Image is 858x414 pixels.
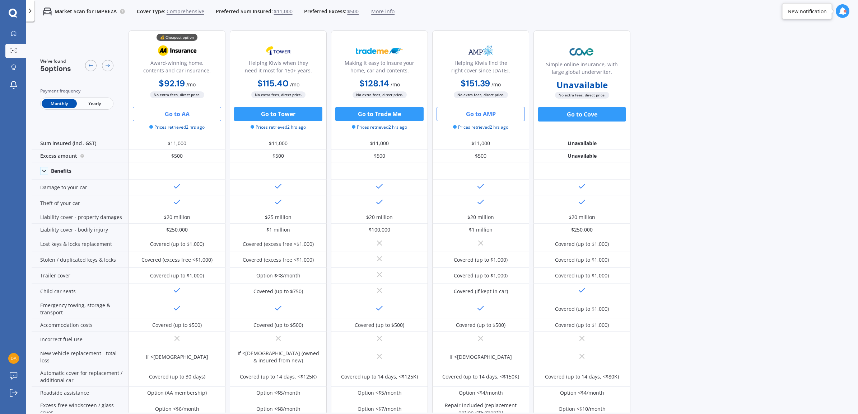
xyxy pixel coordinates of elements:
div: $25 million [265,214,292,221]
span: $11,000 [274,8,293,15]
span: / mo [290,81,299,88]
div: Liability cover - bodily injury [32,224,129,236]
span: Preferred Sum Insured: [216,8,273,15]
div: Incorrect fuel use [32,332,129,347]
div: $11,000 [432,137,529,150]
div: Covered (excess free <$1,000) [243,241,314,248]
div: Accommodation costs [32,319,129,332]
span: No extra fees, direct price. [353,91,407,98]
div: Covered (up to $1,000) [150,241,204,248]
div: Child car seats [32,284,129,299]
b: $115.40 [257,78,289,89]
div: Covered (up to $1,000) [454,256,508,263]
span: Comprehensive [167,8,204,15]
div: Benefits [51,168,71,174]
div: Covered (up to $750) [253,288,303,295]
div: Covered (excess free <$1,000) [243,256,314,263]
span: Yearly [77,99,112,108]
div: Excess amount [32,150,129,162]
div: New vehicle replacement - total loss [32,347,129,367]
img: Trademe.webp [356,42,403,60]
div: Option $<8/month [256,272,300,279]
span: / mo [391,81,400,88]
div: Unavailable [533,137,630,150]
div: Covered (up to 14 days, <$80K) [545,373,619,380]
div: Award-winning home, contents and car insurance. [135,59,219,77]
div: Lost keys & locks replacement [32,236,129,252]
div: Covered (up to $500) [253,322,303,329]
div: If <[DEMOGRAPHIC_DATA] (owned & insured from new) [235,350,321,364]
div: Option <$5/month [358,389,402,396]
img: 2b76efae0a604a8b935b4aec462d5b3f [8,353,19,364]
div: Covered (up to $1,000) [555,256,609,263]
span: Prices retrieved 2 hrs ago [352,124,407,130]
div: Theft of your car [32,195,129,211]
span: Cover Type: [137,8,165,15]
div: $20 million [164,214,190,221]
div: Payment frequency [40,87,113,95]
span: No extra fees, direct price. [251,91,306,98]
b: $92.19 [159,78,185,89]
span: Preferred Excess: [304,8,346,15]
div: $20 million [569,214,595,221]
div: Covered (up to $1,000) [454,272,508,279]
img: AA.webp [153,42,201,60]
div: Option <$7/month [358,405,402,413]
div: $1 million [266,226,290,233]
div: $20 million [467,214,494,221]
div: Emergency towing, storage & transport [32,299,129,319]
div: Damage to your car [32,180,129,195]
div: Option (AA membership) [147,389,207,396]
div: Covered (up to 14 days, <$125K) [341,373,418,380]
div: 💰 Cheapest option [157,34,197,41]
div: $250,000 [571,226,593,233]
div: Covered (if kept in car) [454,288,508,295]
b: $128.14 [359,78,389,89]
div: Covered (up to $1,000) [555,322,609,329]
div: Helping Kiwis when they need it most for 150+ years. [236,59,321,77]
div: $500 [230,150,327,162]
div: Covered (up to $1,000) [555,241,609,248]
button: Go to Cove [538,107,626,122]
div: Option <$10/month [559,405,606,413]
span: $500 [347,8,359,15]
div: Covered (up to $500) [355,322,404,329]
span: 5 options [40,64,71,73]
div: Helping Kiwis find the right cover since [DATE]. [438,59,523,77]
div: Stolen / duplicated keys & locks [32,252,129,268]
span: No extra fees, direct price. [555,92,609,99]
div: If <[DEMOGRAPHIC_DATA] [449,353,512,361]
img: AMP.webp [457,42,504,60]
div: Trailer cover [32,268,129,284]
div: Option <$6/month [155,405,199,413]
div: Sum insured (incl. GST) [32,137,129,150]
div: Simple online insurance, with large global underwriter. [540,61,624,78]
div: $11,000 [129,137,225,150]
button: Go to AA [133,107,221,121]
div: $11,000 [331,137,428,150]
div: $100,000 [369,226,390,233]
div: Covered (up to $500) [152,322,202,329]
div: Covered (up to $1,000) [555,272,609,279]
span: Prices retrieved 2 hrs ago [453,124,508,130]
div: Option <$8/month [256,405,300,413]
img: Tower.webp [255,42,302,60]
div: $500 [331,150,428,162]
div: Covered (up to $500) [456,322,505,329]
div: Making it easy to insure your home, car and contents. [337,59,422,77]
div: Option <$5/month [256,389,300,396]
div: $500 [432,150,529,162]
div: $11,000 [230,137,327,150]
div: Covered (excess free <$1,000) [141,256,213,263]
span: No extra fees, direct price. [454,91,508,98]
span: No extra fees, direct price. [150,91,204,98]
img: car.f15378c7a67c060ca3f3.svg [43,7,52,16]
div: If <[DEMOGRAPHIC_DATA] [146,353,208,361]
div: $1 million [469,226,493,233]
img: Cove.webp [558,43,606,61]
div: Covered (up to $1,000) [555,305,609,313]
div: Covered (up to 14 days, <$150K) [442,373,519,380]
span: Monthly [42,99,77,108]
div: Covered (up to 30 days) [149,373,205,380]
div: New notification [788,8,827,15]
